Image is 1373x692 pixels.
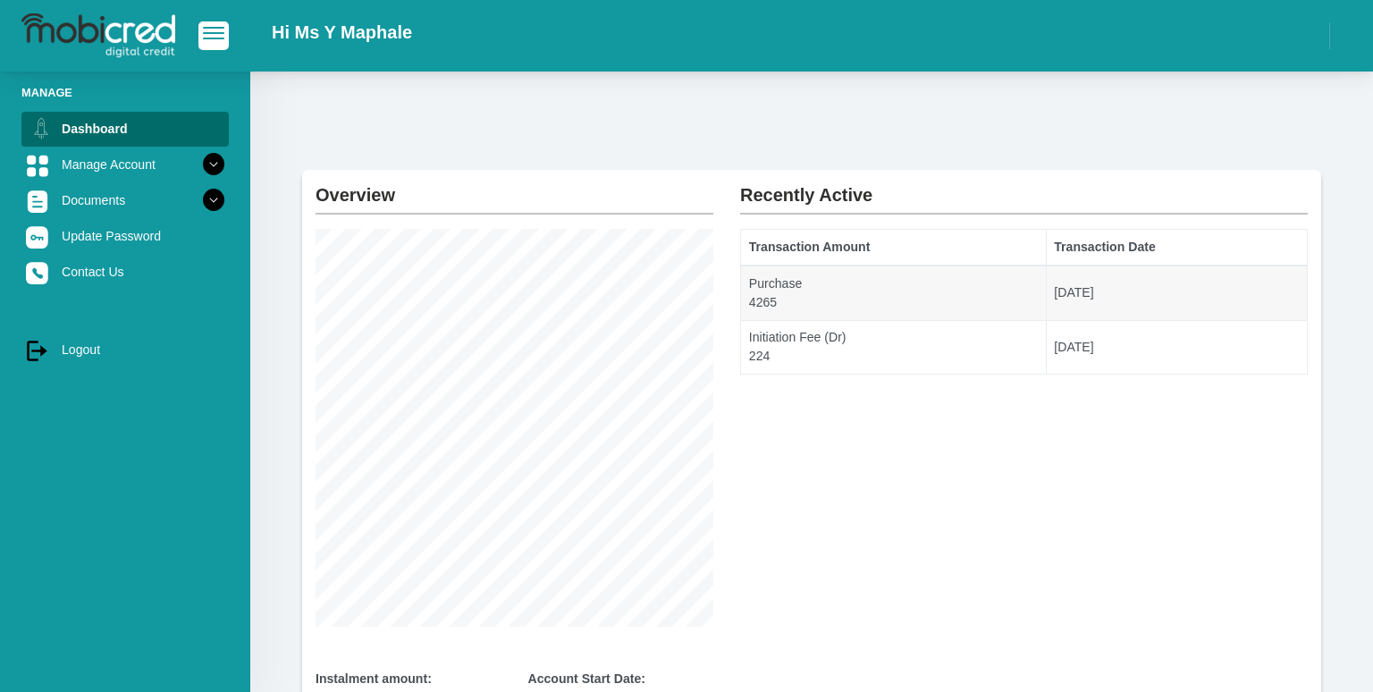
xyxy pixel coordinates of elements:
td: Initiation Fee (Dr) 224 [741,320,1047,375]
th: Transaction Amount [741,230,1047,266]
li: Manage [21,84,229,101]
a: Dashboard [21,112,229,146]
b: Account Start Date: [528,671,645,686]
td: Purchase 4265 [741,266,1047,320]
th: Transaction Date [1046,230,1308,266]
a: Contact Us [21,255,229,289]
h2: Hi Ms Y Maphale [272,21,412,43]
a: Manage Account [21,148,229,181]
a: Logout [21,333,229,367]
img: logo-mobicred.svg [21,13,175,58]
h2: Overview [316,170,713,206]
td: [DATE] [1046,320,1308,375]
a: Documents [21,183,229,217]
b: Instalment amount: [316,671,432,686]
h2: Recently Active [740,170,1308,206]
td: [DATE] [1046,266,1308,320]
a: Update Password [21,219,229,253]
